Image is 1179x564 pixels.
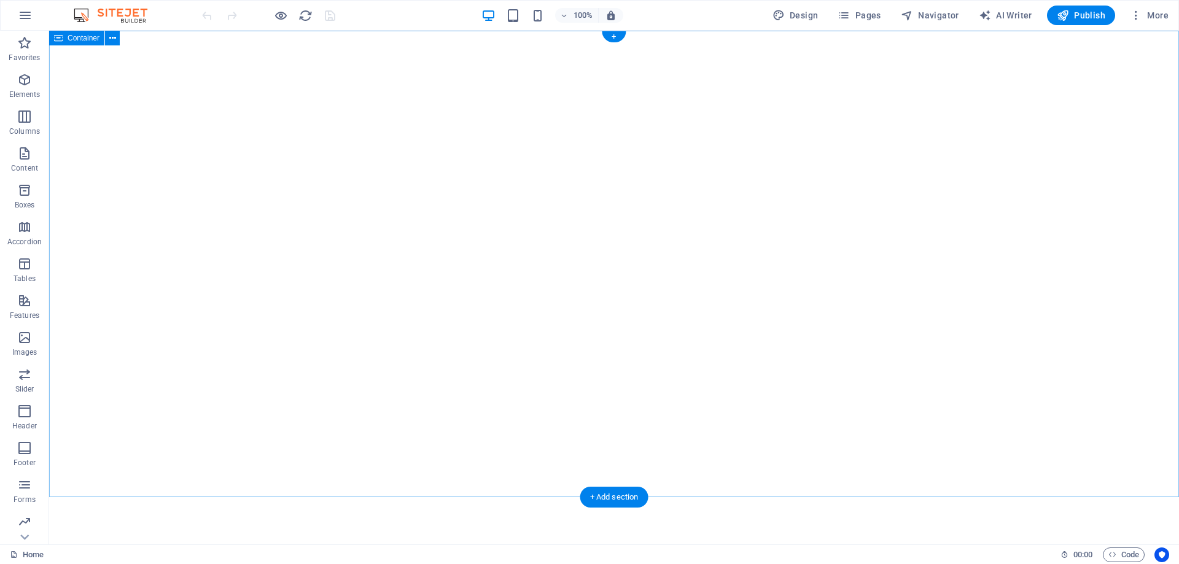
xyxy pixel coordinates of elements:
button: reload [298,8,313,23]
button: Publish [1047,6,1115,25]
span: Code [1108,547,1139,562]
button: Click here to leave preview mode and continue editing [273,8,288,23]
span: Navigator [901,9,959,21]
img: Editor Logo [71,8,163,23]
button: Usercentrics [1154,547,1169,562]
span: : [1082,550,1084,559]
p: Elements [9,90,41,99]
p: Columns [9,126,40,136]
button: Code [1103,547,1145,562]
p: Footer [14,458,36,468]
h6: 100% [574,8,593,23]
p: Boxes [15,200,35,210]
button: AI Writer [974,6,1037,25]
span: Design [772,9,819,21]
span: Pages [838,9,881,21]
button: Navigator [896,6,964,25]
div: Design (Ctrl+Alt+Y) [768,6,823,25]
i: On resize automatically adjust zoom level to fit chosen device. [605,10,617,21]
a: Click to cancel selection. Double-click to open Pages [10,547,44,562]
span: Publish [1057,9,1105,21]
span: AI Writer [979,9,1032,21]
i: Reload page [298,9,313,23]
div: + Add section [580,487,648,508]
div: + [602,31,626,42]
p: Content [11,163,38,173]
p: Forms [14,495,36,504]
p: Slider [15,384,34,394]
p: Favorites [9,53,40,63]
p: Header [12,421,37,431]
button: Pages [833,6,885,25]
h6: Session time [1060,547,1093,562]
p: Features [10,311,39,320]
button: 100% [555,8,599,23]
p: Accordion [7,237,42,247]
p: Tables [14,274,36,284]
span: 00 00 [1073,547,1092,562]
button: Design [768,6,823,25]
span: More [1130,9,1169,21]
span: Container [68,34,99,42]
button: More [1125,6,1173,25]
p: Images [12,347,37,357]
